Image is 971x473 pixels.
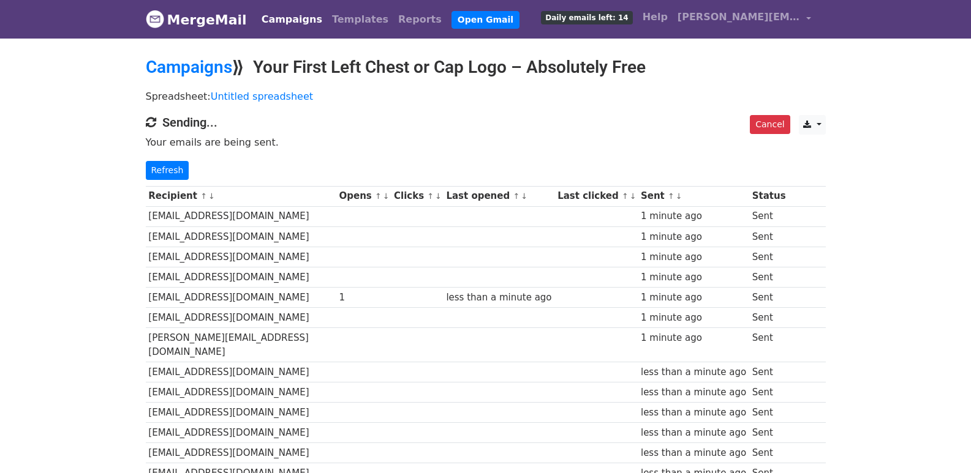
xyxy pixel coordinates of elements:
[673,5,816,34] a: [PERSON_NAME][EMAIL_ADDRESS][DOMAIN_NAME]
[146,7,247,32] a: MergeMail
[146,443,336,463] td: [EMAIL_ADDRESS][DOMAIN_NAME]
[327,7,393,32] a: Templates
[749,423,788,443] td: Sent
[554,186,638,206] th: Last clicked
[641,209,746,223] div: 1 minute ago
[393,7,447,32] a: Reports
[641,311,746,325] div: 1 minute ago
[536,5,637,29] a: Daily emails left: 14
[200,192,207,201] a: ↑
[444,186,555,206] th: Last opened
[638,186,749,206] th: Sent
[641,270,746,285] div: 1 minute ago
[339,291,388,305] div: 1
[146,206,336,226] td: [EMAIL_ADDRESS][DOMAIN_NAME]
[749,403,788,423] td: Sent
[641,426,746,440] div: less than a minute ago
[146,90,826,103] p: Spreadsheet:
[146,403,336,423] td: [EMAIL_ADDRESS][DOMAIN_NAME]
[146,10,164,28] img: MergeMail logo
[641,446,746,460] div: less than a minute ago
[146,267,336,287] td: [EMAIL_ADDRESS][DOMAIN_NAME]
[541,11,632,24] span: Daily emails left: 14
[750,115,790,134] a: Cancel
[146,226,336,247] td: [EMAIL_ADDRESS][DOMAIN_NAME]
[749,288,788,308] td: Sent
[451,11,520,29] a: Open Gmail
[513,192,520,201] a: ↑
[146,115,826,130] h4: Sending...
[641,385,746,400] div: less than a minute ago
[375,192,382,201] a: ↑
[749,206,788,226] td: Sent
[146,161,189,180] a: Refresh
[146,423,336,443] td: [EMAIL_ADDRESS][DOMAIN_NAME]
[638,5,673,29] a: Help
[749,226,788,247] td: Sent
[146,186,336,206] th: Recipient
[676,192,682,201] a: ↓
[749,382,788,402] td: Sent
[146,247,336,267] td: [EMAIL_ADDRESS][DOMAIN_NAME]
[146,328,336,362] td: [PERSON_NAME][EMAIL_ADDRESS][DOMAIN_NAME]
[749,267,788,287] td: Sent
[391,186,443,206] th: Clicks
[146,288,336,308] td: [EMAIL_ADDRESS][DOMAIN_NAME]
[435,192,442,201] a: ↓
[446,291,551,305] div: less than a minute ago
[383,192,390,201] a: ↓
[678,10,800,24] span: [PERSON_NAME][EMAIL_ADDRESS][DOMAIN_NAME]
[641,250,746,264] div: 1 minute ago
[427,192,434,201] a: ↑
[668,192,674,201] a: ↑
[749,247,788,267] td: Sent
[622,192,629,201] a: ↑
[146,382,336,402] td: [EMAIL_ADDRESS][DOMAIN_NAME]
[641,230,746,244] div: 1 minute ago
[146,362,336,382] td: [EMAIL_ADDRESS][DOMAIN_NAME]
[146,57,232,77] a: Campaigns
[641,365,746,379] div: less than a minute ago
[749,308,788,328] td: Sent
[257,7,327,32] a: Campaigns
[630,192,637,201] a: ↓
[641,406,746,420] div: less than a minute ago
[749,362,788,382] td: Sent
[211,91,313,102] a: Untitled spreadsheet
[208,192,215,201] a: ↓
[641,331,746,345] div: 1 minute ago
[146,136,826,149] p: Your emails are being sent.
[336,186,391,206] th: Opens
[749,186,788,206] th: Status
[749,328,788,362] td: Sent
[146,308,336,328] td: [EMAIL_ADDRESS][DOMAIN_NAME]
[641,291,746,305] div: 1 minute ago
[146,57,826,78] h2: ⟫ Your First Left Chest or Cap Logo – Absolutely Free
[749,443,788,463] td: Sent
[521,192,527,201] a: ↓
